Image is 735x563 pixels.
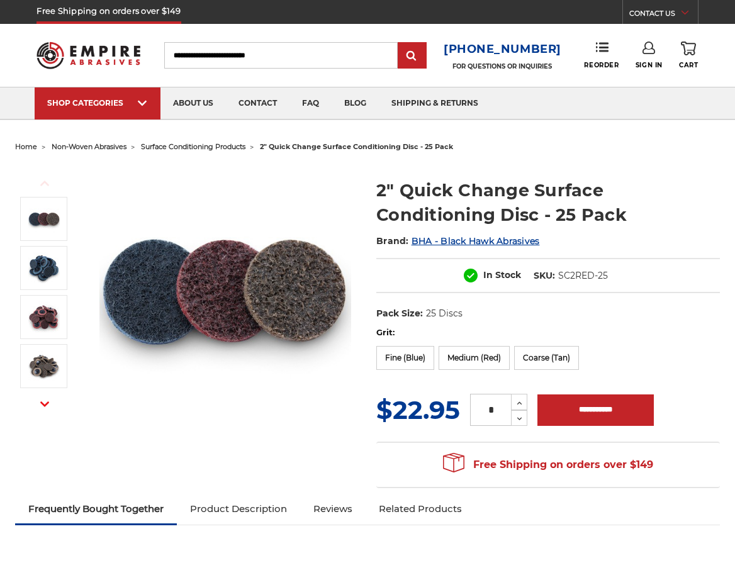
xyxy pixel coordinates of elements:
dt: SKU: [534,269,555,282]
span: Reorder [584,61,619,69]
img: Empire Abrasives [36,35,140,76]
img: Black Hawk Abrasives' tan surface conditioning disc, 2-inch quick change, 60-80 grit coarse texture. [28,350,60,382]
a: BHA - Black Hawk Abrasives [412,235,540,247]
dt: Pack Size: [376,307,423,320]
span: 2" quick change surface conditioning disc - 25 pack [260,142,453,151]
a: surface conditioning products [141,142,245,151]
img: Black Hawk Abrasives 2 inch quick change disc for surface preparation on metals [99,165,351,416]
div: SHOP CATEGORIES [47,98,148,108]
a: blog [332,87,379,120]
p: FOR QUESTIONS OR INQUIRIES [444,62,561,70]
h1: 2" Quick Change Surface Conditioning Disc - 25 Pack [376,178,720,227]
span: Cart [679,61,698,69]
img: Black Hawk Abrasives' blue surface conditioning disc, 2-inch quick change, 280-360 grit fine texture [28,252,60,284]
button: Next [30,391,60,418]
dd: 25 Discs [426,307,463,320]
button: Previous [30,170,60,197]
img: Black Hawk Abrasives' red surface conditioning disc, 2-inch quick change, 100-150 grit medium tex... [28,301,60,333]
a: CONTACT US [629,6,698,24]
span: In Stock [483,269,521,281]
span: Free Shipping on orders over $149 [443,452,653,477]
a: shipping & returns [379,87,491,120]
a: Cart [679,42,698,69]
dd: SC2RED-25 [558,269,608,282]
span: Sign In [636,61,663,69]
span: Brand: [376,235,409,247]
span: $22.95 [376,394,460,425]
a: Frequently Bought Together [15,495,177,523]
a: Related Products [366,495,475,523]
a: contact [226,87,289,120]
a: Reorder [584,42,619,69]
a: non-woven abrasives [52,142,126,151]
a: about us [160,87,226,120]
img: Black Hawk Abrasives 2 inch quick change disc for surface preparation on metals [28,203,60,235]
a: home [15,142,37,151]
input: Submit [400,43,425,69]
label: Grit: [376,326,720,339]
a: Reviews [300,495,366,523]
a: Product Description [177,495,300,523]
a: faq [289,87,332,120]
a: [PHONE_NUMBER] [444,40,561,59]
